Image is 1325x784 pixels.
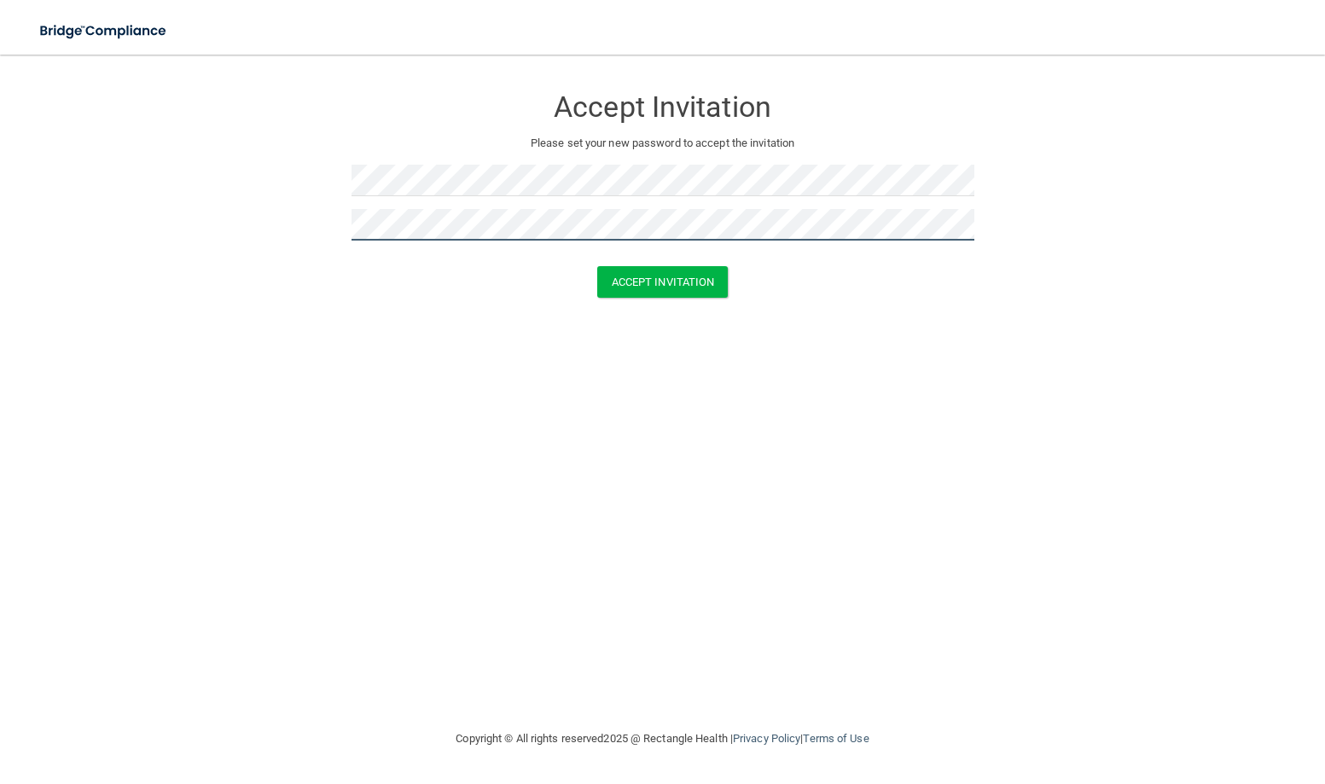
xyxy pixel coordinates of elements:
[26,14,183,49] img: bridge_compliance_login_screen.278c3ca4.svg
[597,266,729,298] button: Accept Invitation
[352,91,974,123] h3: Accept Invitation
[733,732,800,745] a: Privacy Policy
[352,711,974,766] div: Copyright © All rights reserved 2025 @ Rectangle Health | |
[364,133,962,154] p: Please set your new password to accept the invitation
[803,732,869,745] a: Terms of Use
